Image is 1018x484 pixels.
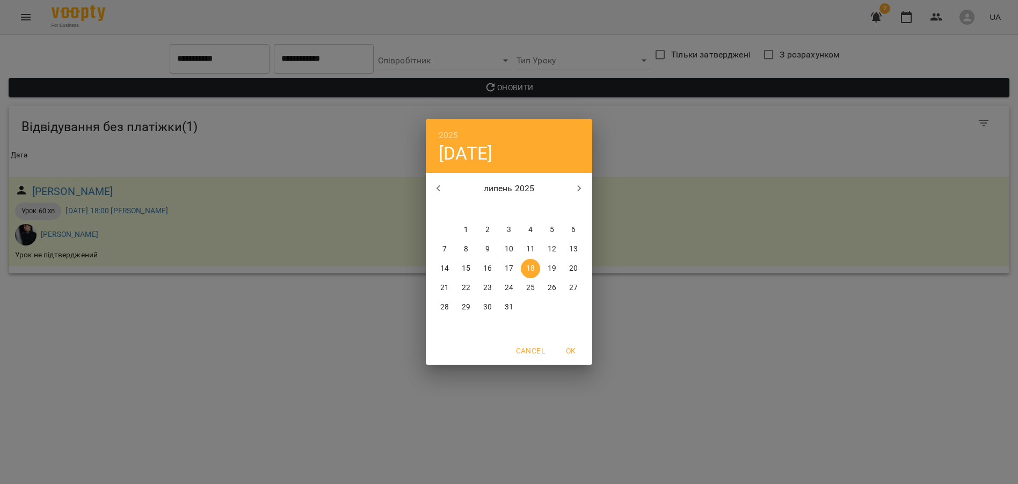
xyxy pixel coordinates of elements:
button: 18 [521,259,540,278]
button: 17 [499,259,519,278]
p: липень 2025 [452,182,567,195]
button: 12 [542,240,562,259]
button: [DATE] [439,142,492,164]
p: 13 [569,244,578,255]
button: 8 [456,240,476,259]
p: 4 [528,225,533,235]
p: 20 [569,263,578,274]
span: пн [435,204,454,215]
button: 7 [435,240,454,259]
button: 21 [435,278,454,298]
button: 14 [435,259,454,278]
p: 27 [569,283,578,293]
span: OK [558,344,584,357]
span: пт [521,204,540,215]
p: 6 [571,225,576,235]
span: Cancel [516,344,545,357]
p: 29 [462,302,470,313]
button: 3 [499,220,519,240]
button: 22 [456,278,476,298]
button: 23 [478,278,497,298]
button: 11 [521,240,540,259]
button: 26 [542,278,562,298]
span: вт [456,204,476,215]
p: 14 [440,263,449,274]
button: 1 [456,220,476,240]
button: 19 [542,259,562,278]
p: 15 [462,263,470,274]
p: 23 [483,283,492,293]
button: 24 [499,278,519,298]
button: OK [554,341,588,360]
p: 21 [440,283,449,293]
p: 22 [462,283,470,293]
p: 9 [485,244,490,255]
span: ср [478,204,497,215]
button: 13 [564,240,583,259]
button: 28 [435,298,454,317]
button: Cancel [512,341,549,360]
button: 9 [478,240,497,259]
p: 17 [505,263,513,274]
button: 4 [521,220,540,240]
p: 7 [442,244,447,255]
button: 10 [499,240,519,259]
button: 2 [478,220,497,240]
span: чт [499,204,519,215]
button: 2025 [439,128,459,143]
button: 5 [542,220,562,240]
button: 6 [564,220,583,240]
p: 30 [483,302,492,313]
button: 30 [478,298,497,317]
p: 18 [526,263,535,274]
p: 26 [548,283,556,293]
p: 12 [548,244,556,255]
button: 31 [499,298,519,317]
button: 25 [521,278,540,298]
p: 24 [505,283,513,293]
p: 19 [548,263,556,274]
p: 10 [505,244,513,255]
p: 8 [464,244,468,255]
p: 11 [526,244,535,255]
span: сб [542,204,562,215]
p: 2 [485,225,490,235]
p: 16 [483,263,492,274]
button: 15 [456,259,476,278]
p: 1 [464,225,468,235]
button: 27 [564,278,583,298]
button: 16 [478,259,497,278]
p: 3 [507,225,511,235]
span: нд [564,204,583,215]
button: 29 [456,298,476,317]
p: 31 [505,302,513,313]
p: 25 [526,283,535,293]
button: 20 [564,259,583,278]
p: 5 [550,225,554,235]
p: 28 [440,302,449,313]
